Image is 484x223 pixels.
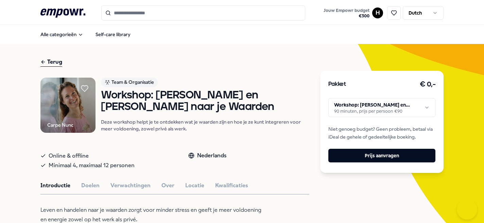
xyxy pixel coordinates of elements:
button: Locatie [185,181,204,190]
span: € 300 [324,13,369,19]
span: Online & offline [49,151,89,161]
button: Doelen [81,181,100,190]
div: Team & Organisatie [101,78,158,87]
a: Jouw Empowr budget€300 [321,6,372,20]
h1: Workshop: [PERSON_NAME] en [PERSON_NAME] naar je Waarden [101,90,309,113]
h3: Pakket [328,80,346,89]
p: Deze workshop helpt je te ontdekken wat je waarden zijn en hoe je ze kunt integreren voor meer vo... [101,118,309,132]
button: Kwalificaties [215,181,248,190]
h3: € 0,- [420,79,436,90]
button: Jouw Empowr budget€300 [322,6,371,20]
button: Alle categorieën [35,28,89,41]
button: Prijs aanvragen [328,149,436,162]
span: Jouw Empowr budget [324,8,369,13]
img: Product Image [40,78,96,133]
a: Self-care library [90,28,136,41]
iframe: Help Scout Beacon - Open [457,199,477,220]
div: Nederlands [188,151,226,160]
div: Carpe Nunc [47,121,73,129]
span: Minimaal 4, maximaal 12 personen [49,161,135,170]
button: Over [161,181,174,190]
input: Search for products, categories or subcategories [101,5,305,20]
div: Terug [40,58,62,67]
button: Introductie [40,181,70,190]
span: Niet genoeg budget? Geen probleem, betaal via iDeal de gehele of gedeeltelijke boeking. [328,125,436,141]
button: H [372,7,383,18]
nav: Main [35,28,136,41]
a: Team & Organisatie [101,78,309,90]
button: Verwachtingen [110,181,151,190]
